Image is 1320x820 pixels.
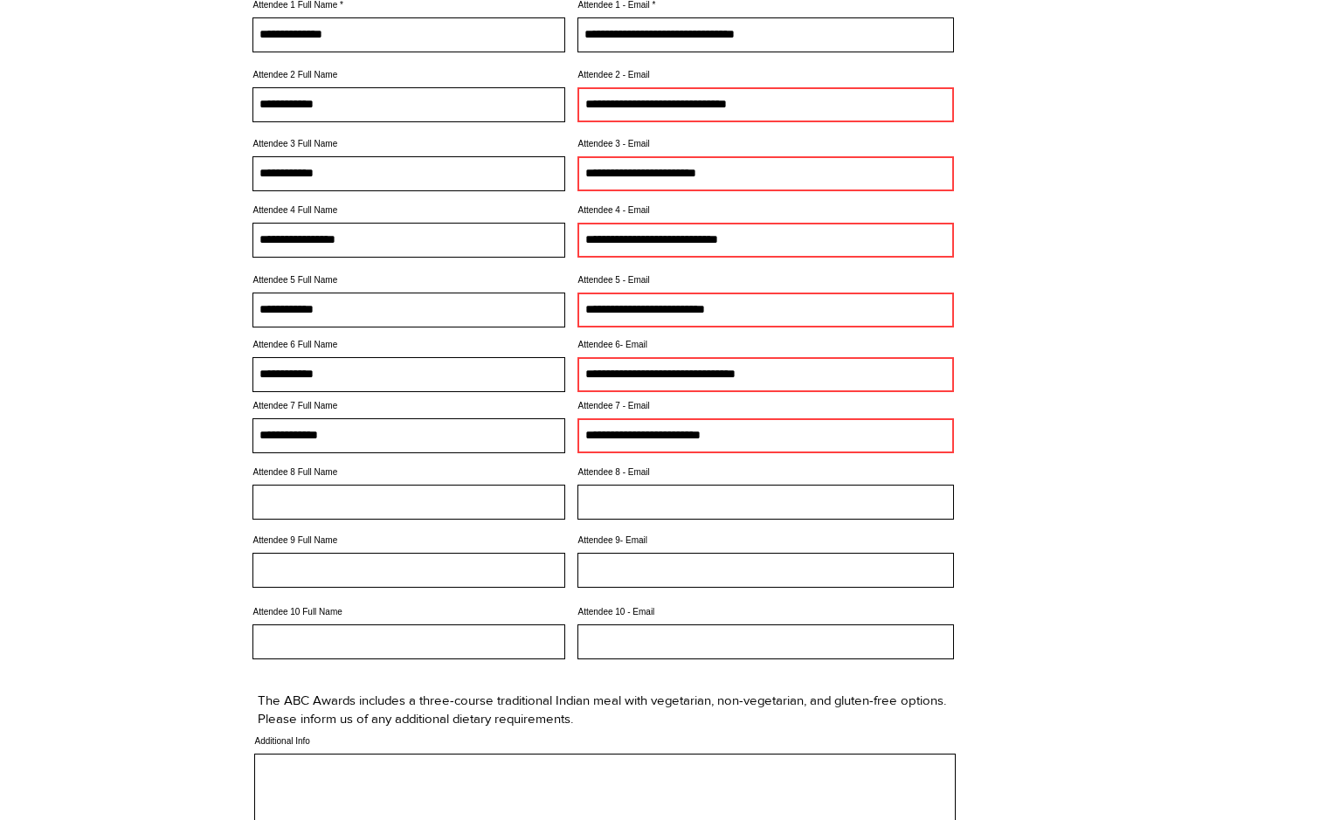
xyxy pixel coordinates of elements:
[577,276,954,285] label: Attendee 5 - Email
[252,1,565,10] label: Attendee 1 Full Name
[577,341,954,349] label: Attendee 6- Email
[252,402,565,410] label: Attendee 7 Full Name
[252,341,565,349] label: Attendee 6 Full Name
[577,608,954,617] label: Attendee 10 - Email
[252,71,565,79] label: Attendee 2 Full Name
[577,468,954,477] label: Attendee 8 - Email
[577,140,954,148] label: Attendee 3 - Email
[252,140,565,148] label: Attendee 3 Full Name
[258,691,950,727] p: The ABC Awards includes a three-course traditional Indian meal with vegetarian, non-vegetarian, a...
[577,402,954,410] label: Attendee 7 - Email
[254,737,956,746] label: Additional Info
[252,206,565,215] label: Attendee 4 Full Name
[577,206,954,215] label: Attendee 4 - Email
[252,276,565,285] label: Attendee 5 Full Name
[577,71,954,79] label: Attendee 2 - Email
[577,1,954,10] label: Attendee 1 - Email
[252,608,565,617] label: Attendee 10 Full Name
[252,536,565,545] label: Attendee 9 Full Name
[252,468,565,477] label: Attendee 8 Full Name
[577,536,954,545] label: Attendee 9- Email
